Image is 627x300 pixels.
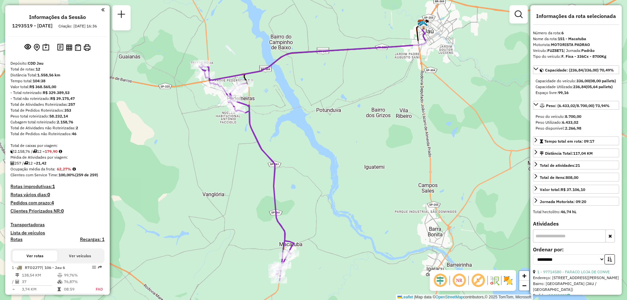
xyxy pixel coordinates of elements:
[10,84,104,90] div: Valor total:
[41,42,51,53] button: Painel de Sugestão
[32,42,41,53] button: Centralizar mapa no depósito ou ponto de apoio
[10,154,104,160] div: Média de Atividades por viagem:
[64,286,89,292] td: 08:59
[47,192,50,197] strong: 0
[12,286,15,292] td: =
[549,293,570,298] a: 13491022
[575,163,580,168] strong: 21
[10,107,104,113] div: Total de Pedidos Roteirizados:
[52,183,55,189] strong: 1
[533,185,619,194] a: Valor total:R$ 37.106,10
[536,90,617,96] div: Espaço livre:
[536,119,617,125] div: Peso Utilizado:
[22,286,57,292] td: 3,74 KM
[12,250,57,261] button: Ver rotas
[61,208,64,214] strong: 0
[561,187,585,192] strong: R$ 37.106,10
[76,125,78,130] strong: 2
[10,237,23,242] a: Rotas
[37,72,60,77] strong: 1.558,56 km
[10,60,104,66] div: Depósito:
[10,184,104,189] h4: Rotas improdutivas:
[533,197,619,206] a: Jornada Motorista: 09:20
[57,287,61,291] i: Tempo total em rota
[533,48,619,54] div: Veículo:
[56,42,65,53] button: Logs desbloquear sessão
[10,119,104,125] div: Cubagem total roteirizado:
[533,245,619,253] label: Ordenar por:
[10,102,104,107] div: Total de Atividades Roteirizadas:
[12,278,15,285] td: /
[432,273,448,288] span: Ocultar deslocamento
[10,125,104,131] div: Total de Atividades não Roteirizadas:
[417,19,426,28] img: CDD Jau
[547,48,564,53] strong: FUZ8E71
[533,275,619,281] div: Endereço: [STREET_ADDRESS][PERSON_NAME]
[586,84,613,89] strong: (05,64 pallets)
[68,102,75,107] strong: 257
[73,43,82,52] button: Visualizar Romaneio
[10,172,58,177] span: Clientes com Service Time:
[89,286,103,292] td: FAD
[546,103,610,108] span: Peso: (6.433,02/8.700,00) 73,94%
[57,250,103,261] button: Ver veículos
[533,149,619,157] a: Distância Total:117,04 KM
[10,150,14,153] i: Cubagem total roteirizado
[397,295,413,299] a: Leaflet
[15,273,19,277] i: Distância Total
[42,265,65,270] span: | 106 - Jau 6
[57,119,73,124] strong: 2.158,76
[10,161,14,165] i: Total de Atividades
[36,67,40,71] strong: 12
[558,90,569,95] strong: 99,16
[25,265,42,270] span: RTO2J77
[10,160,104,166] div: 257 / 12 =
[561,209,576,214] strong: 46,74 hL
[503,275,513,286] img: Exibir/Ocultar setores
[470,273,486,288] span: Exibir rótulo
[522,272,526,280] span: +
[22,278,57,285] td: 37
[533,101,619,110] a: Peso: (6.433,02/8.700,00) 73,94%
[33,78,45,83] strong: 104:38
[22,272,57,278] td: 138,54 KM
[551,42,590,47] strong: MOTORISTA PADRAO
[10,192,104,197] h4: Rotas vários dias:
[64,272,89,278] td: 99,76%
[36,161,46,166] strong: 21,42
[10,166,56,171] span: Ocupação média da frota:
[10,222,104,228] h4: Transportadoras
[544,139,594,144] span: Tempo total em rota: 09:17
[50,96,75,101] strong: R$ 39.175,47
[57,273,62,277] i: % de utilização do peso
[115,8,128,23] a: Nova sessão e pesquisa
[10,66,104,72] div: Total de rotas:
[24,161,28,165] i: Total de rotas
[10,96,104,102] div: - Total não roteirizado:
[537,269,610,274] a: 1 - 97714580 - FARACO LOJA DE CONVE
[489,275,500,286] img: Fluxo de ruas
[536,84,617,90] div: Capacidade Utilizada:
[10,72,104,78] div: Distância Total:
[540,187,585,193] div: Valor total:
[512,8,525,21] a: Exibir filtros
[581,48,595,53] strong: Padrão
[10,78,104,84] div: Tempo total:
[28,61,43,66] strong: CDD Jau
[10,113,104,119] div: Peso total roteirizado:
[522,281,526,290] span: −
[12,265,65,270] span: 1 -
[58,172,75,177] strong: 100,00%
[533,292,619,298] div: Pedidos:
[57,166,71,171] strong: 62,27%
[533,54,619,59] div: Tipo do veículo:
[533,42,619,48] div: Motorista:
[540,175,578,181] div: Total de itens:
[533,65,619,74] a: Capacidade: (236,84/336,00) 70,49%
[49,114,68,118] strong: 58.232,14
[536,114,581,119] span: Peso do veículo:
[604,254,615,264] button: Ordem crescente
[65,43,73,52] button: Visualizar relatório de Roteirização
[533,75,619,98] div: Capacidade: (236,84/336,00) 70,49%
[561,54,606,59] strong: F. Fixa - 336Cx - 8700Kg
